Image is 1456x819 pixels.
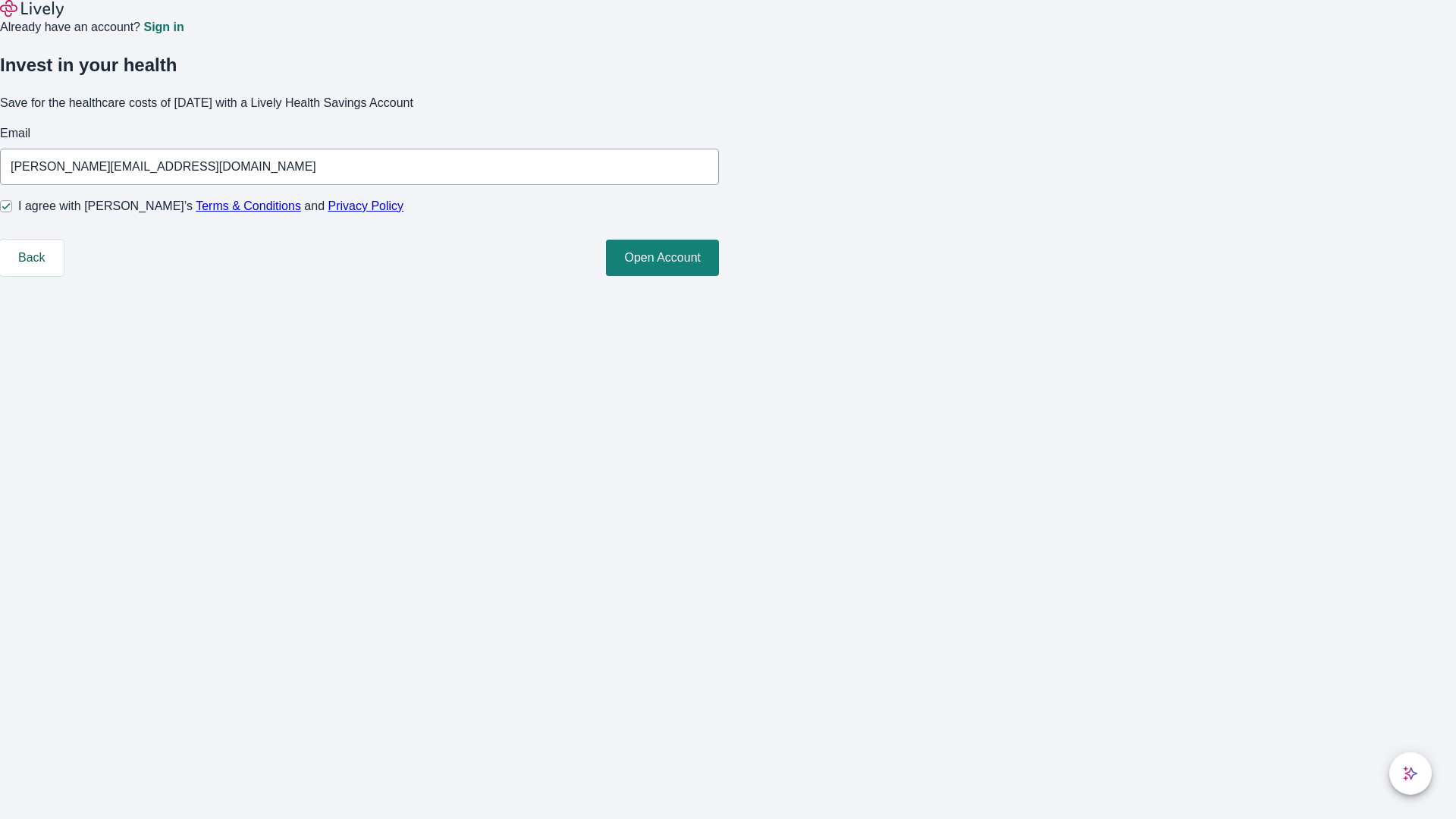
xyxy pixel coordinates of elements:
button: Open Account [606,240,719,276]
button: chat [1389,752,1432,795]
a: Terms & Conditions [196,199,301,212]
a: Sign in [143,21,184,33]
a: Privacy Policy [328,199,404,212]
svg: Lively AI Assistant [1403,766,1418,781]
span: I agree with [PERSON_NAME]’s and [18,197,403,215]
